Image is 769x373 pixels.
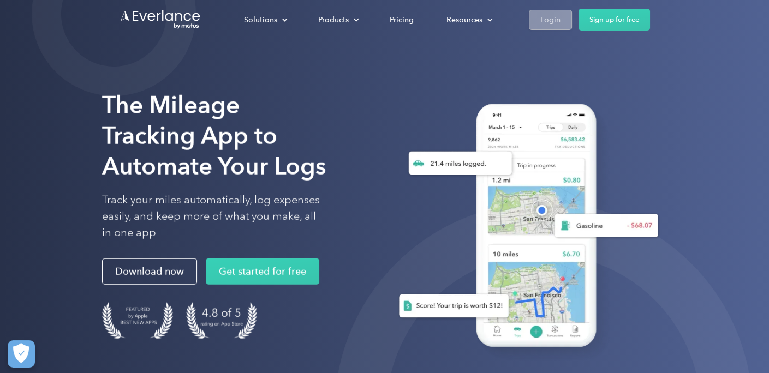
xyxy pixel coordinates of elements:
[307,10,368,29] div: Products
[381,93,667,363] img: Everlance, mileage tracker app, expense tracking app
[446,13,482,27] div: Resources
[8,340,35,368] button: Cookies Settings
[529,10,572,30] a: Login
[186,302,257,339] img: 4.9 out of 5 stars on the app store
[390,13,414,27] div: Pricing
[102,91,326,181] strong: The Mileage Tracking App to Automate Your Logs
[206,258,319,285] a: Get started for free
[233,10,296,29] div: Solutions
[102,192,320,241] p: Track your miles automatically, log expenses easily, and keep more of what you make, all in one app
[379,10,425,29] a: Pricing
[540,13,561,27] div: Login
[436,10,502,29] div: Resources
[579,9,650,31] a: Sign up for free
[120,9,201,30] a: Go to homepage
[318,13,349,27] div: Products
[244,13,277,27] div: Solutions
[102,258,197,285] a: Download now
[102,302,173,339] img: Badge for Featured by Apple Best New Apps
